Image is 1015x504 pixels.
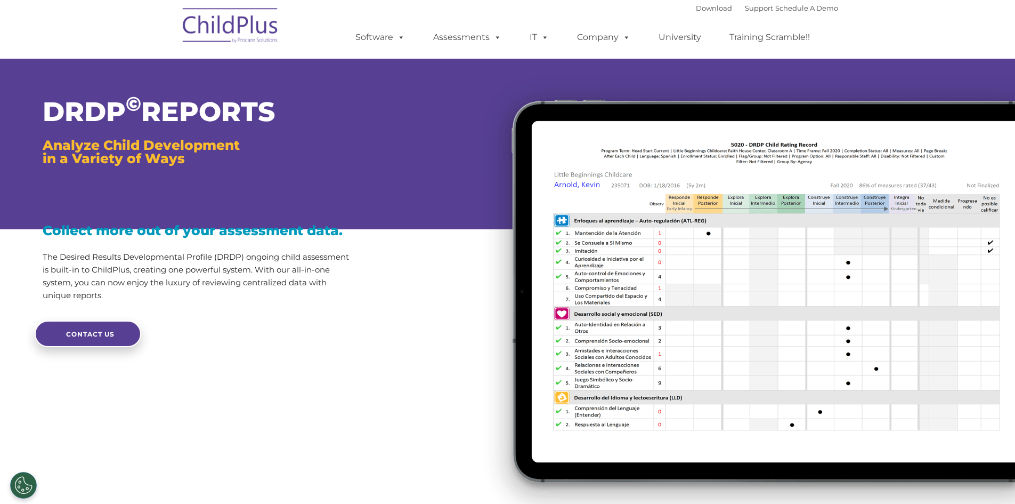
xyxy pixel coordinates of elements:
[10,472,37,499] button: Cookies Settings
[43,251,356,302] p: The Desired Results Developmental Profile (DRDP) ongoing child assessment is built-in to ChildPlu...
[43,150,185,166] span: in a Variety of Ways
[648,27,712,48] a: University
[345,27,416,48] a: Software
[775,4,838,12] a: Schedule A Demo
[126,92,141,116] sup: ©
[66,330,115,338] span: CONTACT US
[519,27,559,48] a: IT
[177,1,284,54] img: ChildPlus by Procare Solutions
[696,4,838,12] font: |
[745,4,773,12] a: Support
[43,99,356,125] h1: DRDP REPORTS
[43,224,356,237] h3: Collect more out of your assessment data.
[35,321,141,347] a: CONTACT US
[43,137,240,153] span: Analyze Child Development
[719,27,821,48] a: Training Scramble!!
[566,27,641,48] a: Company
[423,27,512,48] a: Assessments
[696,4,732,12] a: Download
